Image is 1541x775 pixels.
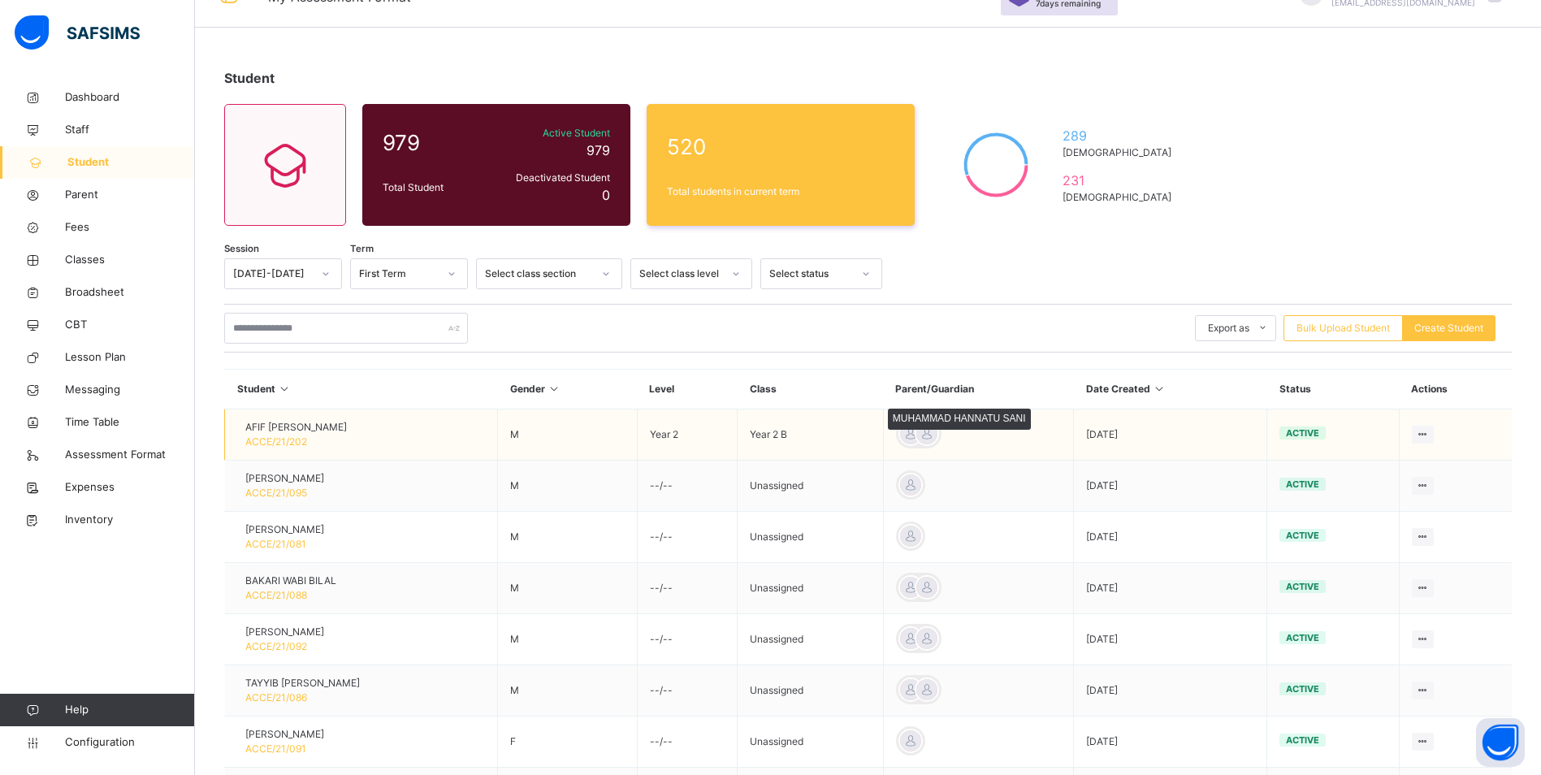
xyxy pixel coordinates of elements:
td: M [498,665,637,717]
td: M [498,409,637,461]
span: Term [350,242,374,256]
span: active [1286,581,1319,592]
span: Configuration [65,734,194,751]
span: BAKARI WABI BILAL [245,574,336,588]
span: ACCE/21/081 [245,538,306,550]
span: [PERSON_NAME] [245,471,324,486]
th: Class [738,370,883,409]
td: Unassigned [738,614,883,665]
td: --/-- [637,563,738,614]
td: [DATE] [1074,665,1267,717]
i: Sort in Ascending Order [278,383,292,395]
td: Unassigned [738,717,883,768]
td: Unassigned [738,665,883,717]
span: Bulk Upload Student [1296,321,1390,336]
span: Student [67,154,195,171]
td: Year 2 [637,409,738,461]
td: [DATE] [1074,717,1267,768]
span: 0 [602,187,610,203]
span: Deactivated Student [495,171,610,185]
span: TAYYIB [PERSON_NAME] [245,676,360,691]
td: --/-- [637,717,738,768]
div: Select class section [485,266,592,281]
span: Expenses [65,479,195,496]
span: [PERSON_NAME] [245,522,324,537]
span: ACCE/21/088 [245,589,307,601]
th: Actions [1399,370,1512,409]
span: [PERSON_NAME] [245,625,324,639]
span: Help [65,702,194,718]
span: active [1286,427,1319,439]
th: Status [1267,370,1400,409]
span: Classes [65,252,195,268]
i: Sort in Ascending Order [1153,383,1167,395]
div: Total Student [379,176,491,199]
span: Create Student [1414,321,1483,336]
td: [DATE] [1074,512,1267,563]
td: [DATE] [1074,461,1267,512]
span: Fees [65,219,195,236]
div: [DATE]-[DATE] [233,266,312,281]
span: Parent [65,187,195,203]
span: Staff [65,122,195,138]
img: safsims [15,15,140,50]
th: Date Created [1074,370,1267,409]
span: ACCE/21/086 [245,691,307,704]
td: M [498,614,637,665]
span: Time Table [65,414,195,431]
span: Student [224,70,275,86]
td: --/-- [637,512,738,563]
td: --/-- [637,614,738,665]
span: [DEMOGRAPHIC_DATA] [1063,190,1179,205]
span: ACCE/21/095 [245,487,307,499]
td: M [498,512,637,563]
i: Sort in Ascending Order [548,383,561,395]
td: F [498,717,637,768]
span: ACCE/21/091 [245,743,306,755]
span: [PERSON_NAME] [245,727,324,742]
span: Broadsheet [65,284,195,301]
div: Select status [769,266,852,281]
span: ACCE/21/092 [245,640,307,652]
span: [DEMOGRAPHIC_DATA] [1063,145,1179,160]
th: Gender [498,370,637,409]
td: M [498,563,637,614]
th: Parent/Guardian [883,370,1074,409]
span: Session [224,242,259,256]
span: active [1286,530,1319,541]
span: 979 [587,142,610,158]
span: 979 [383,127,487,158]
div: First Term [359,266,438,281]
span: Export as [1208,321,1249,336]
span: Dashboard [65,89,195,106]
span: Total students in current term [667,184,894,199]
td: --/-- [637,461,738,512]
button: Open asap [1476,718,1525,767]
span: 520 [667,131,894,162]
td: Unassigned [738,512,883,563]
span: active [1286,734,1319,746]
span: Active Student [495,126,610,141]
td: [DATE] [1074,563,1267,614]
span: CBT [65,317,195,333]
span: Messaging [65,382,195,398]
span: Inventory [65,512,195,528]
th: Level [637,370,738,409]
span: 289 [1063,126,1179,145]
span: active [1286,683,1319,695]
td: Unassigned [738,563,883,614]
td: Year 2 B [738,409,883,461]
span: active [1286,478,1319,490]
td: Unassigned [738,461,883,512]
span: AFIF [PERSON_NAME] [245,420,347,435]
td: --/-- [637,665,738,717]
span: Lesson Plan [65,349,195,366]
div: Select class level [639,266,722,281]
td: [DATE] [1074,409,1267,461]
span: ACCE/21/202 [245,435,307,448]
span: 231 [1063,171,1179,190]
td: M [498,461,637,512]
td: [DATE] [1074,614,1267,665]
span: Assessment Format [65,447,195,463]
th: Student [225,370,498,409]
